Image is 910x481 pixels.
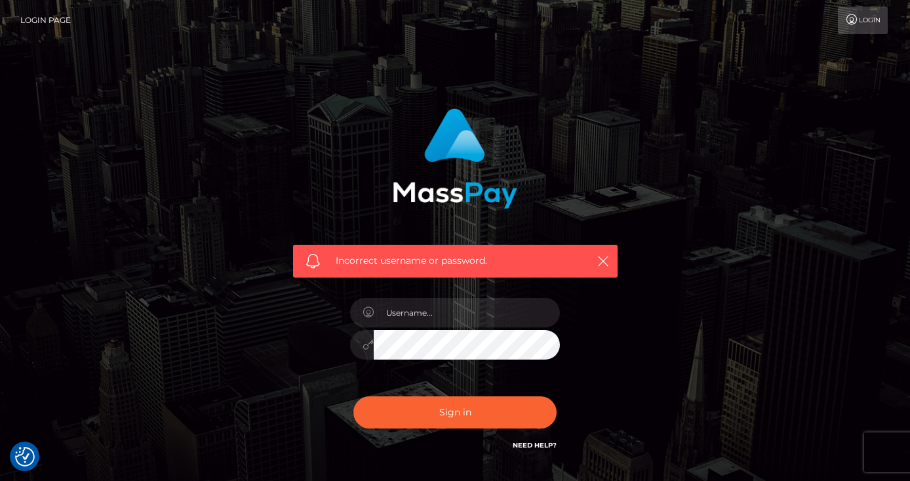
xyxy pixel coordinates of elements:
[15,447,35,467] button: Consent Preferences
[336,254,575,268] span: Incorrect username or password.
[838,7,888,34] a: Login
[374,298,560,327] input: Username...
[393,108,517,209] img: MassPay Login
[20,7,71,34] a: Login Page
[513,441,557,450] a: Need Help?
[353,396,557,429] button: Sign in
[15,447,35,467] img: Revisit consent button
